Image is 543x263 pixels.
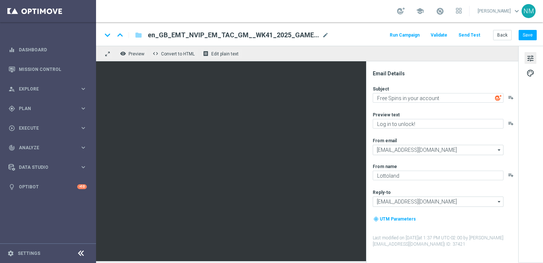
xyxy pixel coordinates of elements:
[134,29,143,41] button: folder
[19,165,80,170] span: Data Studio
[80,164,87,171] i: keyboard_arrow_right
[8,144,80,151] div: Analyze
[8,125,15,131] i: play_circle_outline
[373,70,518,77] div: Email Details
[431,33,447,38] span: Validate
[120,51,126,57] i: remove_red_eye
[508,95,514,100] button: playlist_add
[118,49,148,58] button: remove_red_eye Preview
[444,242,465,247] span: | ID: 37421
[135,31,142,40] i: folder
[519,30,537,40] button: Save
[8,164,87,170] button: Data Studio keyboard_arrow_right
[129,51,144,57] span: Preview
[373,112,400,118] label: Preview text
[496,197,503,206] i: arrow_drop_down
[8,105,80,112] div: Plan
[495,95,502,101] img: optiGenie.svg
[457,30,481,40] button: Send Test
[8,105,15,112] i: gps_fixed
[19,40,87,59] a: Dashboard
[8,184,15,190] i: lightbulb
[508,120,514,126] button: playlist_add
[8,40,87,59] div: Dashboard
[322,32,329,38] span: mode_edit
[373,86,389,92] label: Subject
[7,250,14,257] i: settings
[8,184,87,190] button: lightbulb Optibot +10
[526,54,535,63] span: tune
[8,86,15,92] i: person_search
[8,59,87,79] div: Mission Control
[389,30,421,40] button: Run Campaign
[8,47,87,53] button: equalizer Dashboard
[513,7,521,15] span: keyboard_arrow_down
[8,125,80,131] div: Execute
[526,68,535,78] span: palette
[373,189,391,195] label: Reply-to
[477,6,522,17] a: [PERSON_NAME]keyboard_arrow_down
[380,216,416,222] span: UTM Parameters
[373,216,379,222] i: my_location
[373,197,503,207] input: Select
[102,30,113,41] i: keyboard_arrow_down
[80,124,87,131] i: keyboard_arrow_right
[77,184,87,189] div: +10
[8,47,15,53] i: equalizer
[203,51,209,57] i: receipt
[8,86,87,92] button: person_search Explore keyboard_arrow_right
[373,215,417,223] button: my_location UTM Parameters
[8,145,87,151] button: track_changes Analyze keyboard_arrow_right
[496,145,503,155] i: arrow_drop_down
[19,146,80,150] span: Analyze
[8,144,15,151] i: track_changes
[151,49,198,58] button: code Convert to HTML
[430,30,448,40] button: Validate
[508,172,514,178] button: playlist_add
[19,106,80,111] span: Plan
[8,125,87,131] button: play_circle_outline Execute keyboard_arrow_right
[18,251,40,256] a: Settings
[153,51,158,57] span: code
[8,66,87,72] button: Mission Control
[201,49,242,58] button: receipt Edit plain text
[493,30,512,40] button: Back
[525,52,536,64] button: tune
[373,235,518,247] label: Last modified on [DATE] at 1:37 PM UTC-02:00 by [PERSON_NAME][EMAIL_ADDRESS][DOMAIN_NAME]
[8,86,80,92] div: Explore
[161,51,195,57] span: Convert to HTML
[80,105,87,112] i: keyboard_arrow_right
[416,7,424,15] span: school
[373,164,397,170] label: From name
[19,177,77,197] a: Optibot
[8,177,87,197] div: Optibot
[373,145,503,155] input: Select
[19,126,80,130] span: Execute
[148,31,319,40] span: en_GB_EMT_NVIP_EM_TAC_GM__WK41_2025_GAMESREACT_MASKED_TREASURES
[19,87,80,91] span: Explore
[8,164,80,171] div: Data Studio
[211,51,239,57] span: Edit plain text
[80,144,87,151] i: keyboard_arrow_right
[525,67,536,79] button: palette
[115,30,126,41] i: keyboard_arrow_up
[373,138,397,144] label: From email
[80,85,87,92] i: keyboard_arrow_right
[8,106,87,112] button: gps_fixed Plan keyboard_arrow_right
[19,59,87,79] a: Mission Control
[522,4,536,18] div: NM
